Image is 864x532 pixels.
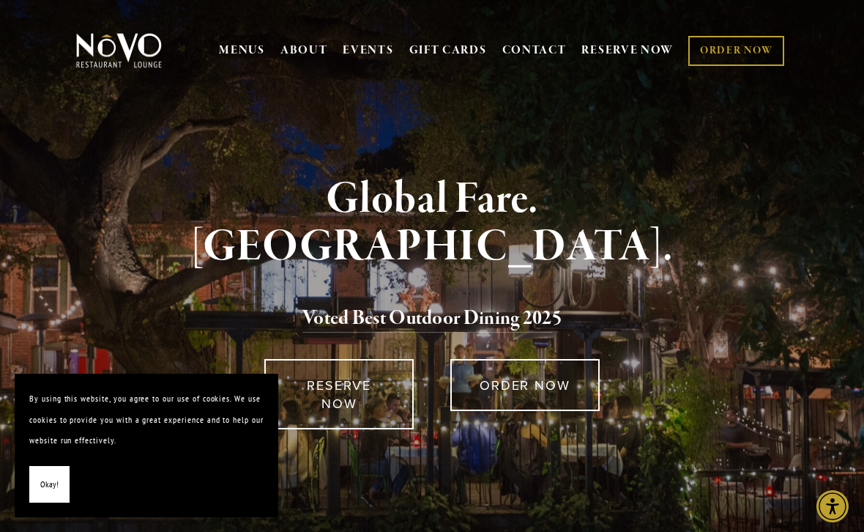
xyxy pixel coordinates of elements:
[409,37,487,64] a: GIFT CARDS
[29,388,264,451] p: By using this website, you agree to our use of cookies. We use cookies to provide you with a grea...
[688,36,784,66] a: ORDER NOW
[29,466,70,503] button: Okay!
[191,171,674,275] strong: Global Fare. [GEOGRAPHIC_DATA].
[40,474,59,495] span: Okay!
[95,303,770,334] h2: 5
[581,37,674,64] a: RESERVE NOW
[15,374,278,517] section: Cookie banner
[264,359,414,429] a: RESERVE NOW
[450,359,600,411] a: ORDER NOW
[502,37,567,64] a: CONTACT
[302,306,552,333] a: Voted Best Outdoor Dining 202
[73,32,165,69] img: Novo Restaurant &amp; Lounge
[219,43,265,58] a: MENUS
[816,490,849,522] div: Accessibility Menu
[343,43,393,58] a: EVENTS
[280,43,328,58] a: ABOUT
